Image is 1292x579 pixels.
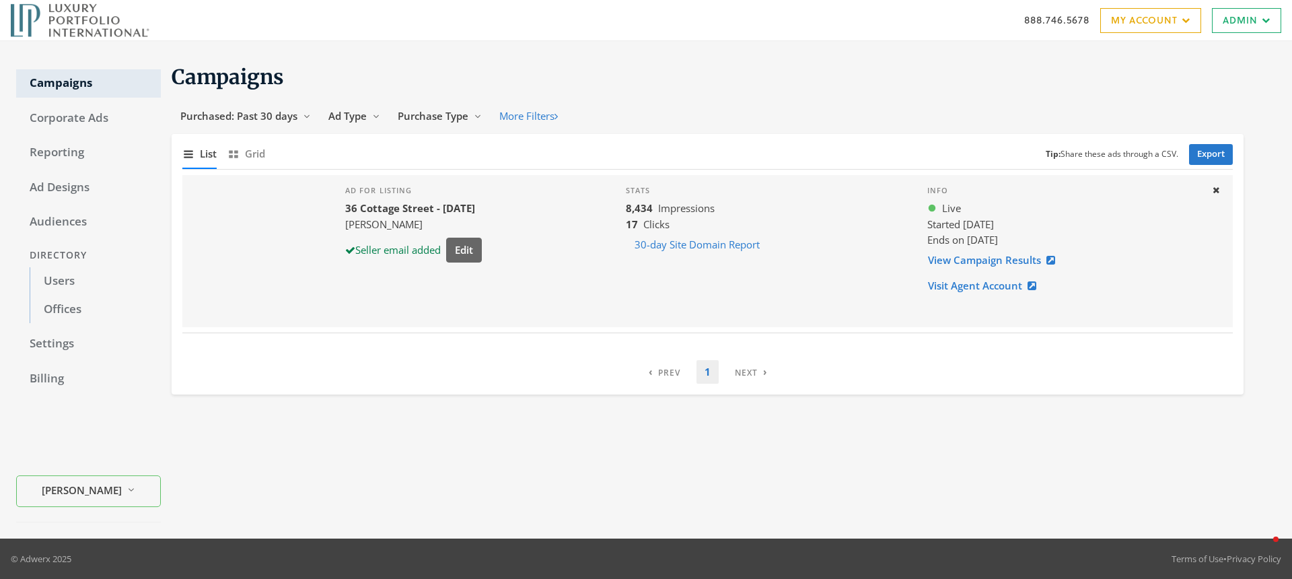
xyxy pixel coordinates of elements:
[200,146,217,162] span: List
[1046,148,1178,161] small: Share these ads through a CSV.
[626,232,768,257] button: 30-day Site Domain Report
[942,201,961,216] span: Live
[389,104,491,129] button: Purchase Type
[11,552,71,566] p: © Adwerx 2025
[172,104,320,129] button: Purchased: Past 30 days
[1189,144,1233,165] a: Export
[16,174,161,202] a: Ad Designs
[1172,552,1281,566] div: •
[626,186,906,195] h4: Stats
[927,217,1201,232] div: Started [DATE]
[641,360,775,384] nav: pagination
[1227,553,1281,565] a: Privacy Policy
[927,248,1064,273] a: View Campaign Results
[1246,533,1279,566] iframe: Intercom live chat
[16,139,161,167] a: Reporting
[16,243,161,268] div: Directory
[180,109,297,123] span: Purchased: Past 30 days
[658,201,715,215] span: Impressions
[345,186,482,195] h4: Ad for listing
[1046,148,1061,160] b: Tip:
[245,146,265,162] span: Grid
[30,296,161,324] a: Offices
[16,365,161,393] a: Billing
[626,217,638,231] b: 17
[1212,8,1281,33] a: Admin
[16,476,161,508] button: [PERSON_NAME]
[626,201,653,215] b: 8,434
[345,201,475,215] b: 36 Cottage Street - [DATE]
[320,104,389,129] button: Ad Type
[11,3,149,37] img: Adwerx
[927,273,1045,298] a: Visit Agent Account
[328,109,367,123] span: Ad Type
[927,233,998,246] span: Ends on [DATE]
[1100,8,1201,33] a: My Account
[42,483,122,498] span: [PERSON_NAME]
[345,217,482,232] div: [PERSON_NAME]
[227,139,265,168] button: Grid
[16,104,161,133] a: Corporate Ads
[643,217,670,231] span: Clicks
[30,267,161,296] a: Users
[398,109,468,123] span: Purchase Type
[16,208,161,236] a: Audiences
[172,64,284,90] span: Campaigns
[1172,553,1223,565] a: Terms of Use
[446,238,482,263] button: Edit
[345,242,441,258] div: Seller email added
[927,186,1201,195] h4: Info
[1024,13,1089,27] a: 888.746.5678
[16,69,161,98] a: Campaigns
[491,104,567,129] button: More Filters
[16,330,161,358] a: Settings
[696,360,719,384] a: 1
[182,139,217,168] button: List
